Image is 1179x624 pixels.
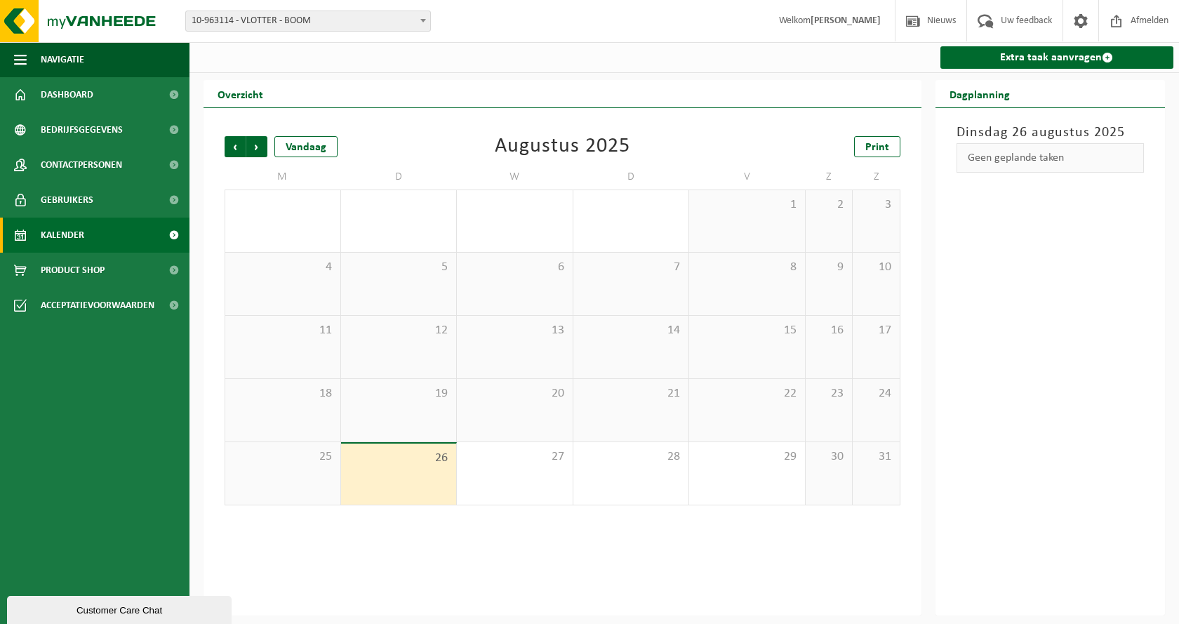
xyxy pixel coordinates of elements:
span: 28 [580,449,682,465]
span: 22 [696,386,798,401]
span: Acceptatievoorwaarden [41,288,154,323]
span: Dashboard [41,77,93,112]
span: 4 [232,260,333,275]
span: 18 [232,386,333,401]
h3: Dinsdag 26 augustus 2025 [957,122,1145,143]
h2: Dagplanning [935,80,1024,107]
td: Z [853,164,900,190]
span: 10 [860,260,892,275]
div: Vandaag [274,136,338,157]
span: 10-963114 - VLOTTER - BOOM [186,11,430,31]
span: 20 [464,386,566,401]
td: W [457,164,573,190]
span: 7 [580,260,682,275]
a: Extra taak aanvragen [940,46,1174,69]
span: Contactpersonen [41,147,122,182]
span: 26 [348,451,450,466]
span: 29 [696,449,798,465]
td: Z [806,164,853,190]
span: 19 [348,386,450,401]
span: 15 [696,323,798,338]
span: 1 [696,197,798,213]
span: 23 [813,386,845,401]
span: 25 [232,449,333,465]
span: 13 [464,323,566,338]
span: 2 [813,197,845,213]
span: 24 [860,386,892,401]
span: 5 [348,260,450,275]
span: Vorige [225,136,246,157]
span: 27 [464,449,566,465]
span: Bedrijfsgegevens [41,112,123,147]
span: Print [865,142,889,153]
span: Kalender [41,218,84,253]
strong: [PERSON_NAME] [811,15,881,26]
span: 21 [580,386,682,401]
span: 14 [580,323,682,338]
span: 3 [860,197,892,213]
span: 16 [813,323,845,338]
span: Volgende [246,136,267,157]
td: D [573,164,690,190]
span: Gebruikers [41,182,93,218]
span: Navigatie [41,42,84,77]
span: 17 [860,323,892,338]
span: 8 [696,260,798,275]
span: 9 [813,260,845,275]
div: Geen geplande taken [957,143,1145,173]
div: Augustus 2025 [495,136,630,157]
span: 11 [232,323,333,338]
span: 31 [860,449,892,465]
td: V [689,164,806,190]
td: M [225,164,341,190]
span: 12 [348,323,450,338]
span: 30 [813,449,845,465]
iframe: chat widget [7,593,234,624]
a: Print [854,136,900,157]
span: 10-963114 - VLOTTER - BOOM [185,11,431,32]
td: D [341,164,458,190]
span: Product Shop [41,253,105,288]
span: 6 [464,260,566,275]
h2: Overzicht [204,80,277,107]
